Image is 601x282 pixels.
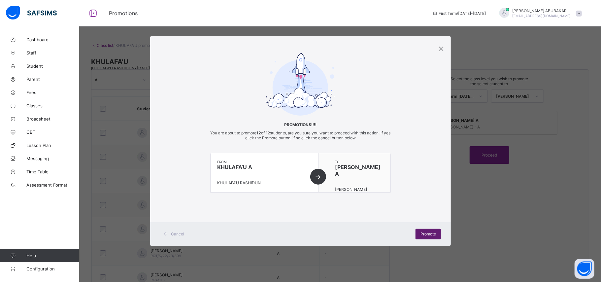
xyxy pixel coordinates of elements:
span: Lesson Plan [26,143,79,148]
span: KHULAFA’U A [217,164,312,170]
span: Fees [26,90,79,95]
span: Dashboard [26,37,79,42]
span: You are about to promote of 12 students, are you sure you want to proceed with this action. If ye... [210,130,390,140]
span: Cancel [171,231,184,236]
span: CBT [26,129,79,135]
button: Open asap [575,259,594,279]
span: Student [26,63,79,69]
span: Staff [26,50,79,55]
span: Configuration [26,266,79,271]
span: Promotions!!!! [210,122,390,127]
span: [PERSON_NAME] ABUBAKAR [513,8,571,13]
span: Promotions [109,10,422,17]
div: × [438,43,444,54]
span: Broadsheet [26,116,79,122]
span: from [217,160,312,164]
span: Help [26,253,79,258]
span: Promote [420,231,436,236]
span: Time Table [26,169,79,174]
span: Classes [26,103,79,108]
span: [PERSON_NAME] [335,187,367,192]
img: safsims [6,6,57,20]
span: to [335,160,384,164]
span: session/term information [432,11,486,16]
img: take-off-ready.7d5f222c871c783a555a8f88bc8e2a46.svg [266,53,336,116]
div: ADAMABUBAKAR [493,8,585,19]
span: [PERSON_NAME] A [335,164,384,177]
span: Messaging [26,156,79,161]
b: 12 [256,130,261,135]
span: Assessment Format [26,182,79,188]
span: [EMAIL_ADDRESS][DOMAIN_NAME] [513,14,571,18]
span: KHULAFA’U RASHIDUN [217,180,261,185]
span: Parent [26,77,79,82]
